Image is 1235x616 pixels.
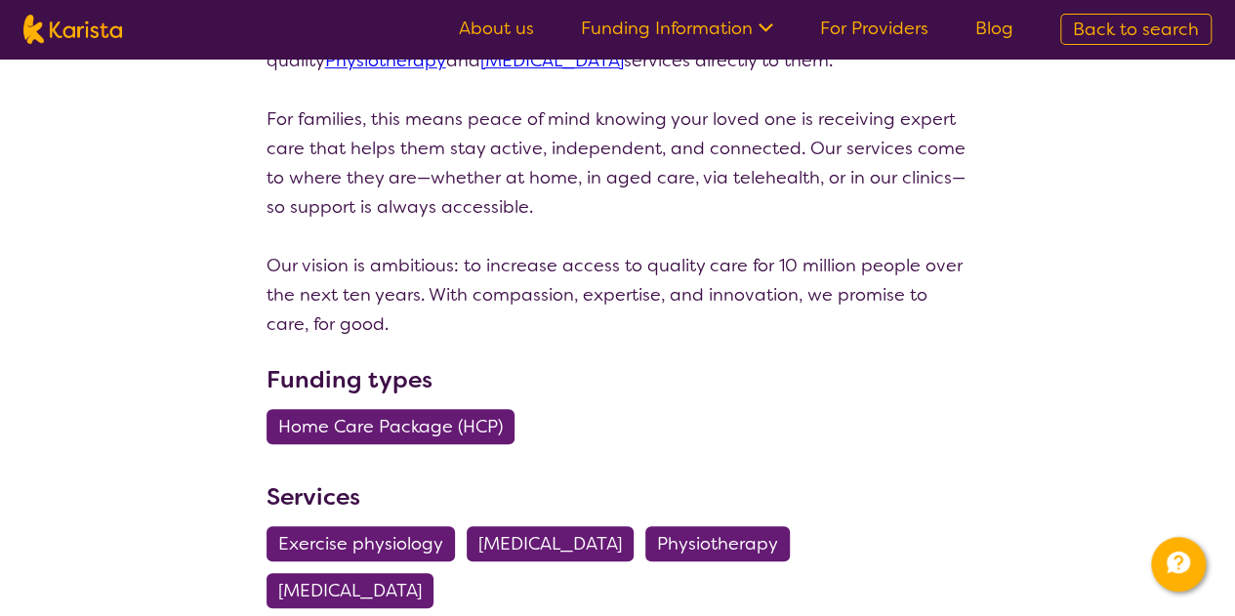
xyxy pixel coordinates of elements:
[267,579,445,602] a: [MEDICAL_DATA]
[23,15,122,44] img: Karista logo
[975,17,1013,40] a: Blog
[278,526,443,561] span: Exercise physiology
[467,532,645,555] a: [MEDICAL_DATA]
[820,17,928,40] a: For Providers
[267,532,467,555] a: Exercise physiology
[1060,14,1212,45] a: Back to search
[267,415,526,438] a: Home Care Package (HCP)
[267,362,969,397] h3: Funding types
[581,17,773,40] a: Funding Information
[480,49,624,72] a: [MEDICAL_DATA]
[267,479,969,514] h3: Services
[278,409,503,444] span: Home Care Package (HCP)
[1151,537,1206,592] button: Channel Menu
[325,49,446,72] a: Physiotherapy
[267,254,963,336] span: Our vision is ambitious: to increase access to quality care for 10 million people over the next t...
[1073,18,1199,41] span: Back to search
[645,532,802,555] a: Physiotherapy
[657,526,778,561] span: Physiotherapy
[278,573,422,608] span: [MEDICAL_DATA]
[478,526,622,561] span: [MEDICAL_DATA]
[267,107,966,219] span: For families, this means peace of mind knowing your loved one is receiving expert care that helps...
[459,17,534,40] a: About us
